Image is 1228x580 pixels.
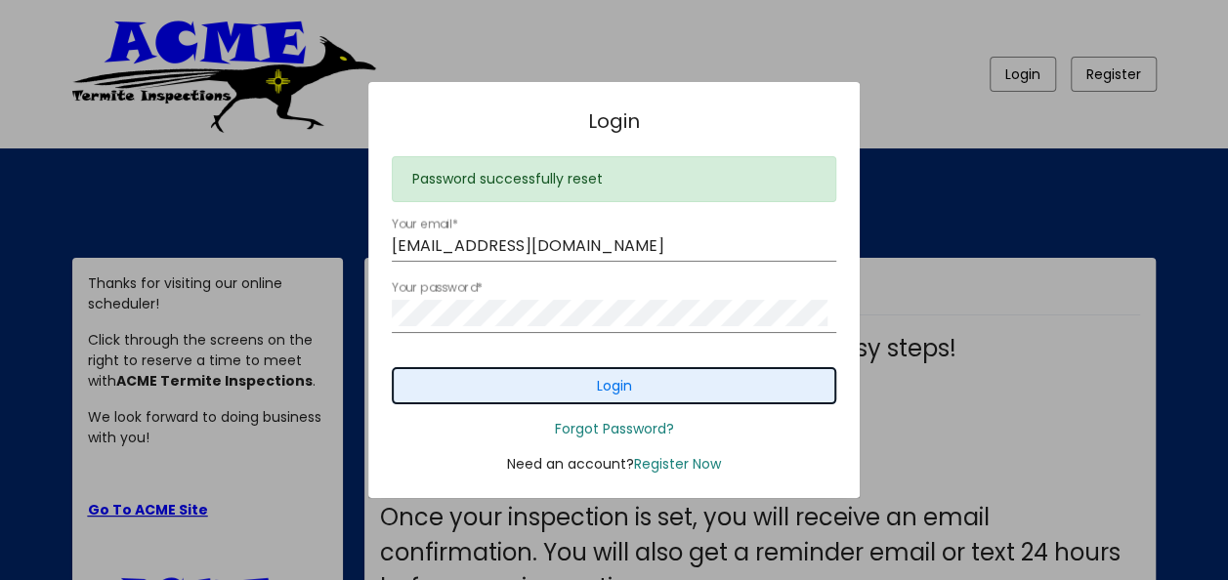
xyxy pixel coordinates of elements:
a: Register Now [634,454,721,474]
input: Your email [392,237,836,255]
a: Forgot Password? [554,419,673,438]
button: Login [392,367,836,403]
h1: Login [392,105,836,137]
span: Login [596,377,631,396]
div: Password successfully reset [392,156,836,202]
div: Need an account? [377,454,851,475]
